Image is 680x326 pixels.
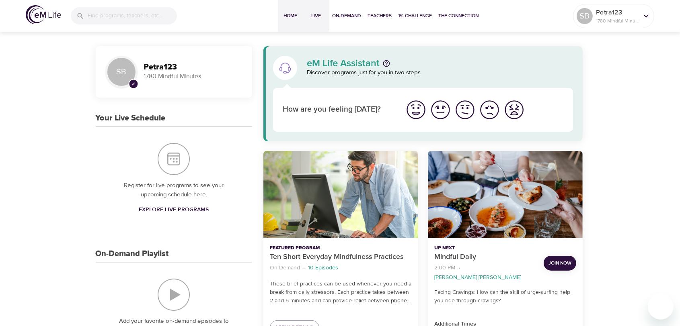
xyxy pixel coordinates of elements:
[544,256,576,271] button: Join Now
[439,12,479,20] span: The Connection
[477,98,502,122] button: I'm feeling bad
[270,280,412,305] p: These brief practices can be used whenever you need a break from daily stressors. Each practice t...
[502,98,526,122] button: I'm feeling worst
[139,205,209,215] span: Explore Live Programs
[158,143,190,175] img: Your Live Schedule
[270,244,412,252] p: Featured Program
[136,202,212,217] a: Explore Live Programs
[479,99,501,121] img: bad
[263,151,418,238] button: Ten Short Everyday Mindfulness Practices
[112,181,236,199] p: Register for live programs to see your upcoming schedule here.
[307,68,573,77] p: Discover programs just for you in two steps
[429,99,452,121] img: good
[648,294,674,320] iframe: Button to launch messaging window
[307,12,326,20] span: Live
[333,12,362,20] span: On-Demand
[405,99,427,121] img: great
[596,8,639,17] p: Petra123
[453,98,477,122] button: I'm feeling ok
[308,264,338,272] p: 10 Episodes
[303,263,305,273] li: ·
[458,263,460,273] li: ·
[105,56,138,88] div: SB
[596,17,639,24] p: 1780 Mindful Minutes
[279,61,292,74] img: eM Life Assistant
[270,263,412,273] nav: breadcrumb
[434,263,537,282] nav: breadcrumb
[88,7,177,24] input: Find programs, teachers, etc...
[307,59,380,68] p: eM Life Assistant
[434,288,576,305] p: Facing Cravings: How can the skill of urge-surfing help you ride through cravings?
[428,98,453,122] button: I'm feeling good
[434,264,455,272] p: 2:00 PM
[144,63,242,72] h3: Petra123
[434,252,537,263] p: Mindful Daily
[368,12,392,20] span: Teachers
[399,12,432,20] span: 1% Challenge
[270,252,412,263] p: Ten Short Everyday Mindfulness Practices
[577,8,593,24] div: SB
[283,104,394,116] p: How are you feeling [DATE]?
[434,273,521,282] p: [PERSON_NAME] [PERSON_NAME]
[281,12,300,20] span: Home
[144,72,242,81] p: 1780 Mindful Minutes
[270,264,300,272] p: On-Demand
[96,114,166,123] h3: Your Live Schedule
[26,5,61,24] img: logo
[503,99,525,121] img: worst
[454,99,476,121] img: ok
[428,151,583,238] button: Mindful Daily
[96,249,169,259] h3: On-Demand Playlist
[404,98,428,122] button: I'm feeling great
[158,279,190,311] img: On-Demand Playlist
[434,244,537,252] p: Up Next
[549,259,571,267] span: Join Now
